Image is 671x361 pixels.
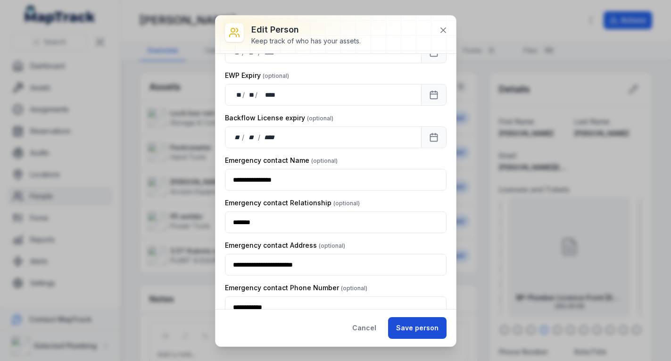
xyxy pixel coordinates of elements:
[225,156,338,165] label: Emergency contact Name
[344,317,384,339] button: Cancel
[261,133,279,142] div: year,
[258,90,276,100] div: year,
[233,90,242,100] div: day,
[233,133,242,142] div: day,
[225,241,345,250] label: Emergency contact Address
[246,90,255,100] div: month,
[251,36,361,46] div: Keep track of who has your assets.
[245,133,258,142] div: month,
[255,90,258,100] div: /
[225,283,367,293] label: Emergency contact Phone Number
[242,90,246,100] div: /
[225,71,289,80] label: EWP Expiry
[242,133,245,142] div: /
[251,23,361,36] h3: Edit person
[421,84,447,106] button: Calendar
[225,198,360,208] label: Emergency contact Relationship
[388,317,447,339] button: Save person
[258,133,261,142] div: /
[225,113,333,123] label: Backflow License expiry
[421,126,447,148] button: Calendar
